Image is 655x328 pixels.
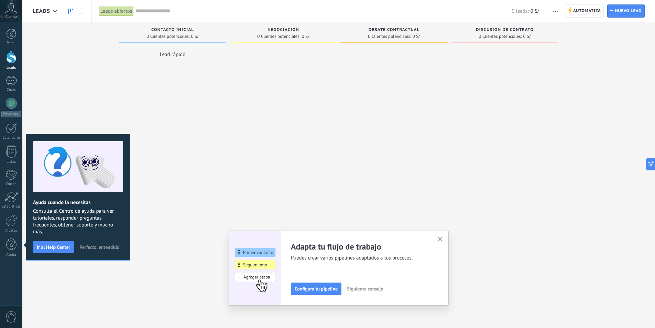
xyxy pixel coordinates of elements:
[76,242,122,252] button: Perfecto, entendido
[347,286,383,291] span: Siguiente consejo
[476,28,534,32] span: Discusión de contrato
[1,66,21,70] div: Leads
[1,229,21,233] div: Ajustes
[455,28,555,33] div: Discusión de contrato
[344,284,386,294] button: Siguiente consejo
[479,34,522,39] span: 0 Clientes potenciales:
[1,41,21,45] div: Panel
[1,136,21,140] div: Calendario
[565,4,604,18] a: Automatiza
[1,204,21,209] div: Estadísticas
[302,34,309,39] span: 0 S/
[615,5,642,17] span: Nuevo lead
[191,34,199,39] span: 0 S/
[530,8,539,14] span: 0 S/
[1,253,21,257] div: Ayuda
[1,88,21,92] div: Chats
[291,255,429,262] span: Puedes crear varios pipelines adaptados a tus procesos.
[1,160,21,164] div: Listas
[76,4,88,18] a: Lista
[573,5,601,17] span: Automatiza
[268,28,299,32] span: Negociación
[146,34,189,39] span: 0 Clientes potenciales:
[291,283,341,295] button: Configura tu pipeline
[119,46,226,63] div: Lead rápido
[257,34,300,39] span: 0 Clientes potenciales:
[512,8,528,14] span: 0 leads:
[344,28,444,33] div: Debate contractual
[33,199,123,206] h2: Ayuda cuando la necesitas
[523,34,531,39] span: 0 S/
[33,241,74,253] button: Ir al Help Center
[233,28,334,33] div: Negociación
[607,4,645,18] a: Nuevo lead
[1,182,21,187] div: Correo
[550,4,560,18] button: Más
[368,34,411,39] span: 0 Clientes potenciales:
[79,245,119,250] span: Perfecto, entendido
[413,34,420,39] span: 0 S/
[1,111,21,117] div: WhatsApp
[6,15,17,19] span: Cuenta
[291,241,429,252] h2: Adapta tu flujo de trabajo
[151,28,194,32] span: Contacto inicial
[33,208,123,235] span: Consulta el Centro de ayuda para ver tutoriales, responder preguntas frecuentes, obtener soporte ...
[37,245,70,250] span: Ir al Help Center
[33,8,50,14] span: Leads
[65,4,76,18] a: Leads
[99,6,134,16] div: Leads abiertos
[295,286,338,291] span: Configura tu pipeline
[122,28,223,33] div: Contacto inicial
[369,28,419,32] span: Debate contractual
